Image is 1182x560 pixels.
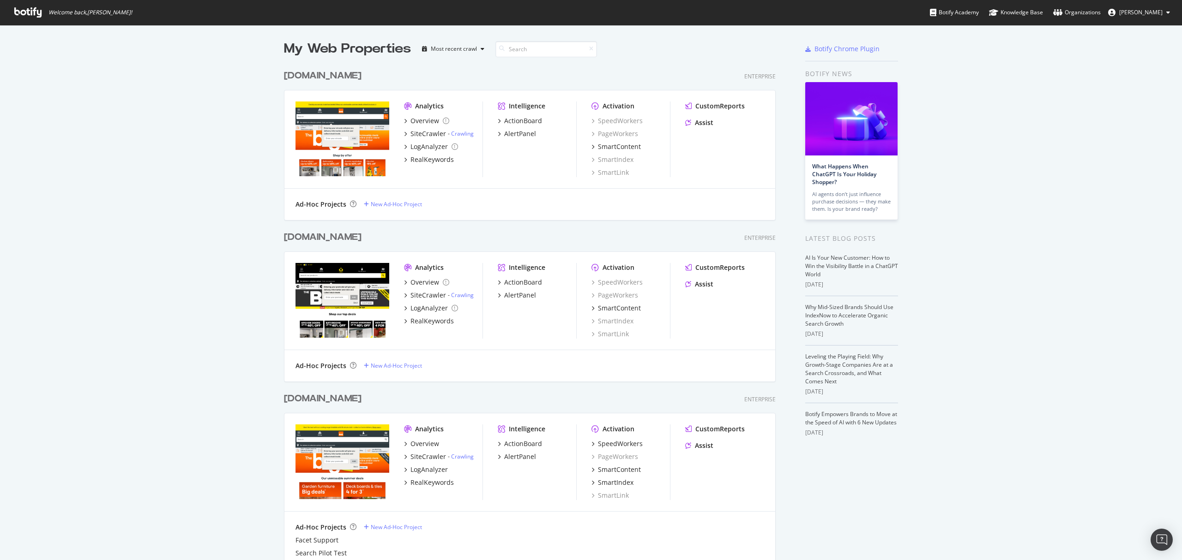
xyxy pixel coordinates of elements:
[295,523,346,532] div: Ad-Hoc Projects
[410,116,439,125] div: Overview
[805,82,898,155] img: What Happens When ChatGPT Is Your Holiday Shopper?
[295,424,389,499] img: www.diy.com
[685,118,713,127] a: Assist
[591,316,633,326] a: SmartIndex
[591,478,633,487] a: SmartIndex
[371,523,422,531] div: New Ad-Hoc Project
[695,424,745,434] div: CustomReports
[591,304,641,313] a: SmartContent
[404,278,449,287] a: Overview
[295,263,389,338] img: www.trade-point.co.uk
[404,291,474,300] a: SiteCrawler- Crawling
[48,9,132,16] span: Welcome back, [PERSON_NAME] !
[284,392,362,405] div: [DOMAIN_NAME]
[603,101,634,111] div: Activation
[812,162,876,186] a: What Happens When ChatGPT Is Your Holiday Shopper?
[415,424,444,434] div: Analytics
[295,101,389,176] img: www.diy.ie
[410,155,454,164] div: RealKeywords
[431,46,477,52] div: Most recent crawl
[295,361,346,370] div: Ad-Hoc Projects
[509,101,545,111] div: Intelligence
[591,465,641,474] a: SmartContent
[805,330,898,338] div: [DATE]
[371,200,422,208] div: New Ad-Hoc Project
[591,155,633,164] a: SmartIndex
[415,101,444,111] div: Analytics
[805,44,880,54] a: Botify Chrome Plugin
[504,129,536,138] div: AlertPanel
[404,465,448,474] a: LogAnalyzer
[451,453,474,460] a: Crawling
[1119,8,1163,16] span: Philippa Haile
[451,130,474,137] a: Crawling
[598,465,641,474] div: SmartContent
[448,453,474,460] div: -
[498,291,536,300] a: AlertPanel
[410,439,439,448] div: Overview
[448,130,474,137] div: -
[498,116,542,125] a: ActionBoard
[504,278,542,287] div: ActionBoard
[295,200,346,209] div: Ad-Hoc Projects
[404,304,458,313] a: LogAnalyzer
[591,329,629,339] div: SmartLink
[410,304,448,313] div: LogAnalyzer
[805,303,893,328] a: Why Mid-Sized Brands Should Use IndexNow to Accelerate Organic Search Growth
[295,536,338,545] a: Facet Support
[495,41,597,57] input: Search
[685,441,713,450] a: Assist
[371,362,422,369] div: New Ad-Hoc Project
[989,8,1043,17] div: Knowledge Base
[695,280,713,289] div: Assist
[805,352,893,385] a: Leveling the Playing Field: Why Growth-Stage Companies Are at a Search Crossroads, and What Comes...
[404,316,454,326] a: RealKeywords
[284,40,411,58] div: My Web Properties
[404,478,454,487] a: RealKeywords
[591,278,643,287] a: SpeedWorkers
[415,263,444,272] div: Analytics
[295,548,347,558] a: Search Pilot Test
[418,42,488,56] button: Most recent crawl
[504,439,542,448] div: ActionBoard
[284,69,365,83] a: [DOMAIN_NAME]
[930,8,979,17] div: Botify Academy
[404,439,439,448] a: Overview
[598,304,641,313] div: SmartContent
[603,263,634,272] div: Activation
[410,478,454,487] div: RealKeywords
[1101,5,1177,20] button: [PERSON_NAME]
[805,69,898,79] div: Botify news
[1151,529,1173,551] div: Open Intercom Messenger
[410,278,439,287] div: Overview
[591,452,638,461] a: PageWorkers
[591,439,643,448] a: SpeedWorkers
[805,387,898,396] div: [DATE]
[591,168,629,177] a: SmartLink
[591,491,629,500] a: SmartLink
[498,439,542,448] a: ActionBoard
[404,452,474,461] a: SiteCrawler- Crawling
[498,278,542,287] a: ActionBoard
[504,116,542,125] div: ActionBoard
[591,291,638,300] a: PageWorkers
[591,142,641,151] a: SmartContent
[805,410,897,426] a: Botify Empowers Brands to Move at the Speed of AI with 6 New Updates
[598,478,633,487] div: SmartIndex
[695,118,713,127] div: Assist
[685,263,745,272] a: CustomReports
[448,291,474,299] div: -
[284,392,365,405] a: [DOMAIN_NAME]
[591,129,638,138] a: PageWorkers
[410,465,448,474] div: LogAnalyzer
[744,395,776,403] div: Enterprise
[404,142,458,151] a: LogAnalyzer
[364,523,422,531] a: New Ad-Hoc Project
[805,233,898,244] div: Latest Blog Posts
